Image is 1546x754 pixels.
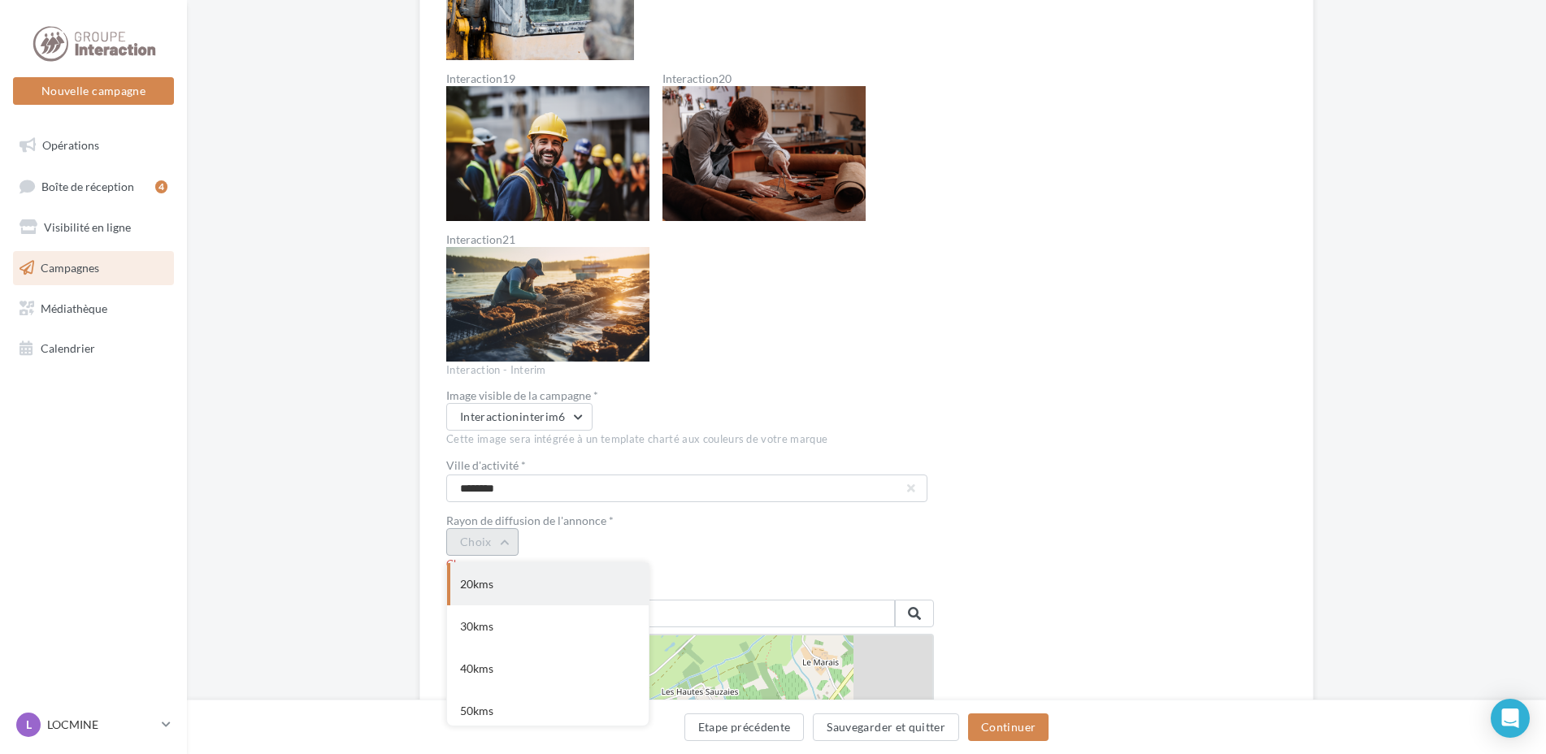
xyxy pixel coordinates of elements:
label: Géolocalisation * [446,585,934,596]
div: Champ en erreur [446,557,934,572]
div: 50kms [447,690,649,732]
a: Boîte de réception4 [10,169,177,204]
a: Calendrier [10,331,177,366]
a: Visibilité en ligne [10,210,177,245]
img: Interaction21 [446,247,649,361]
span: Calendrier [41,341,95,355]
div: 40kms [447,648,649,690]
button: Continuer [968,713,1049,741]
label: Interaction21 [446,234,649,245]
a: L LOCMINE [13,709,174,740]
button: Interactioninterim6 [446,403,593,431]
div: Image visible de la campagne * [446,390,934,401]
span: Opérations [42,138,99,152]
a: Campagnes [10,251,177,285]
div: Cette image sera intégrée à un template charté aux couleurs de votre marque [446,432,934,447]
img: Interaction19 [446,86,649,222]
div: Rayon de diffusion de l'annonce * [446,515,934,526]
button: Etape précédente [684,713,805,741]
button: Choix [446,528,519,556]
button: Nouvelle campagne [13,77,174,105]
span: Boîte de réception [41,179,134,193]
div: 20kms [447,563,649,605]
a: Opérations [10,128,177,162]
label: Interaction19 [446,73,649,84]
img: Interaction20 [662,86,866,222]
div: 30kms [447,605,649,648]
button: Sauvegarder et quitter [813,713,959,741]
span: Campagnes [41,261,99,275]
div: Interaction - Interim [446,363,934,378]
p: LOCMINE [47,717,155,733]
span: Visibilité en ligne [44,220,131,234]
a: Médiathèque [10,292,177,326]
span: L [26,717,32,733]
div: 4 [155,180,167,193]
span: Médiathèque [41,301,107,314]
label: Interaction20 [662,73,866,84]
label: Ville d'activité * [446,460,921,471]
div: Open Intercom Messenger [1491,699,1530,738]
